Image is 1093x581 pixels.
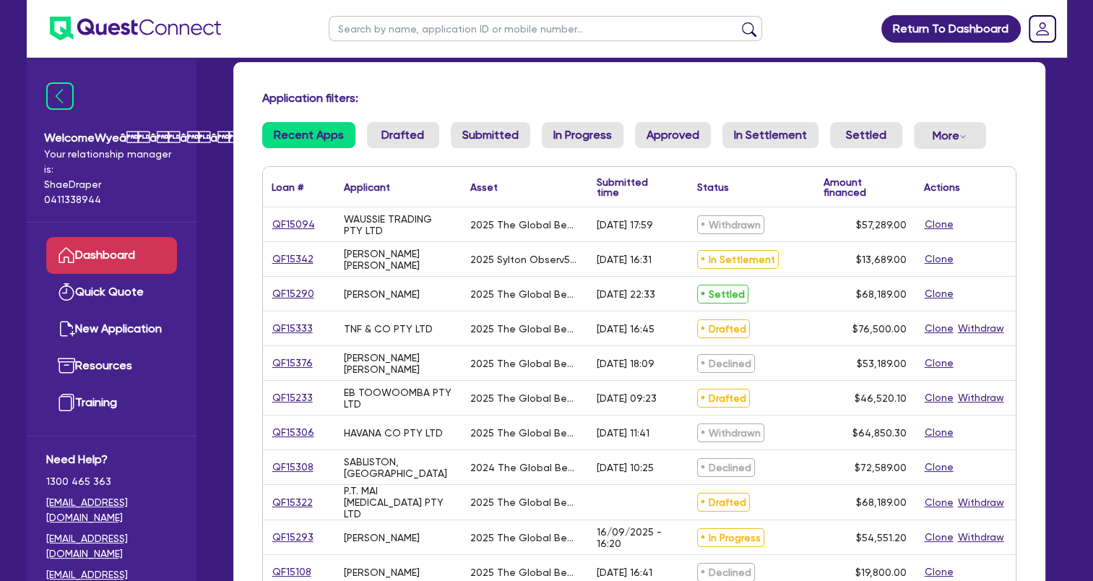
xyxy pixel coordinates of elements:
[46,474,177,489] span: 1300 465 363
[272,424,315,441] a: QF15306
[451,122,530,148] a: Submitted
[924,459,954,475] button: Clone
[597,177,667,197] div: Submitted time
[46,237,177,274] a: Dashboard
[470,532,579,543] div: 2025 The Global Beauty Group UltraLUX PRO
[344,182,390,192] div: Applicant
[697,528,764,547] span: In Progress
[272,355,314,371] a: QF15376
[262,91,1016,105] h4: Application filters:
[344,532,420,543] div: [PERSON_NAME]
[924,320,954,337] button: Clone
[856,532,907,543] span: $54,551.20
[881,15,1021,43] a: Return To Dashboard
[597,323,654,335] div: [DATE] 16:45
[924,390,954,406] button: Clone
[344,213,453,236] div: WAUSSIE TRADING PTY LTD
[957,529,1005,546] button: Withdraw
[344,456,453,479] div: SABLISTON, [GEOGRAPHIC_DATA]
[46,82,74,110] img: icon-menu-close
[597,526,680,549] div: 16/09/2025 - 16:20
[344,387,453,410] div: EB TOOWOOMBA PTY LTD
[344,567,420,578] div: [PERSON_NAME]
[697,423,764,442] span: Withdrawn
[924,355,954,371] button: Clone
[344,323,433,335] div: TNF & CO PTY LTD
[924,285,954,302] button: Clone
[46,384,177,421] a: Training
[635,122,711,148] a: Approved
[856,219,907,231] span: $57,289.00
[597,567,652,578] div: [DATE] 16:41
[597,462,654,473] div: [DATE] 10:25
[957,390,1005,406] button: Withdraw
[857,358,907,369] span: $53,189.00
[367,122,439,148] a: Drafted
[46,348,177,384] a: Resources
[470,323,579,335] div: 2025 The Global Beauty Group UltraLUX PRO
[697,458,755,477] span: Declined
[46,311,177,348] a: New Application
[722,122,818,148] a: In Settlement
[470,254,579,265] div: 2025 Sylton Observ520x
[914,122,986,149] button: Dropdown toggle
[58,283,75,301] img: quick-quote
[856,288,907,300] span: $68,189.00
[697,215,764,234] span: Withdrawn
[46,531,177,561] a: [EMAIL_ADDRESS][DOMAIN_NAME]
[272,285,315,302] a: QF15290
[855,392,907,404] span: $46,520.10
[852,427,907,439] span: $64,850.30
[924,529,954,546] button: Clone
[272,251,314,267] a: QF15342
[855,462,907,473] span: $72,589.00
[46,274,177,311] a: Quick Quote
[470,358,579,369] div: 2025 The Global Beaut Group UltraLUX Pro
[272,182,303,192] div: Loan #
[924,494,954,511] button: Clone
[830,122,902,148] a: Settled
[597,219,653,231] div: [DATE] 17:59
[957,320,1005,337] button: Withdraw
[856,496,907,508] span: $68,189.00
[272,494,314,511] a: QF15322
[697,319,750,338] span: Drafted
[470,182,498,192] div: Asset
[58,357,75,374] img: resources
[44,147,179,207] span: Your relationship manager is: Shae Draper 0411338944
[924,182,960,192] div: Actions
[597,358,654,369] div: [DATE] 18:09
[852,323,907,335] span: $76,500.00
[542,122,623,148] a: In Progress
[46,451,177,468] span: Need Help?
[344,352,453,375] div: [PERSON_NAME] [PERSON_NAME]
[272,390,314,406] a: QF15233
[262,122,355,148] a: Recent Apps
[470,496,579,508] div: 2025 The Global Beauty Group UltraLUX Pro
[272,564,312,580] a: QF15108
[924,216,954,233] button: Clone
[697,250,779,269] span: In Settlement
[597,288,655,300] div: [DATE] 22:33
[44,129,179,147] span: Welcome Wyeââââ
[272,320,314,337] a: QF15333
[470,567,579,578] div: 2025 The Global Beauty Group MediLUX
[272,529,314,546] a: QF15293
[344,288,420,300] div: [PERSON_NAME]
[856,254,907,265] span: $13,689.00
[344,427,443,439] div: HAVANA CO PTY LTD
[272,216,316,233] a: QF15094
[824,177,907,197] div: Amount financed
[855,567,907,578] span: $19,800.00
[470,427,579,439] div: 2025 The Global Beauty Group MediLUX LED and Pre Used Observ520X
[924,564,954,580] button: Clone
[58,320,75,337] img: new-application
[697,182,729,192] div: Status
[597,392,657,404] div: [DATE] 09:23
[597,427,649,439] div: [DATE] 11:41
[344,248,453,271] div: [PERSON_NAME] [PERSON_NAME]
[697,285,748,304] span: Settled
[697,389,750,408] span: Drafted
[58,394,75,411] img: training
[924,251,954,267] button: Clone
